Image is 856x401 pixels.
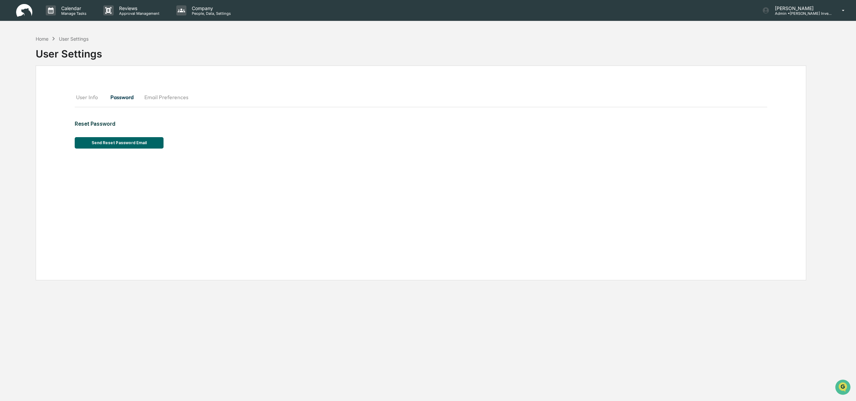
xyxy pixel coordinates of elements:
[114,11,163,16] p: Approval Management
[4,95,45,107] a: 🔎Data Lookup
[105,89,139,105] button: Password
[56,5,90,11] p: Calendar
[114,53,122,62] button: Start new chat
[49,85,54,91] div: 🗄️
[36,42,102,60] div: User Settings
[75,121,629,127] div: Reset Password
[46,82,86,94] a: 🗄️Attestations
[47,114,81,119] a: Powered byPylon
[75,89,768,105] div: secondary tabs example
[23,51,110,58] div: Start new chat
[770,5,832,11] p: [PERSON_NAME]
[139,89,194,105] button: Email Preferences
[16,4,32,17] img: logo
[7,98,12,104] div: 🔎
[834,379,853,397] iframe: Open customer support
[56,11,90,16] p: Manage Tasks
[186,5,234,11] p: Company
[114,5,163,11] p: Reviews
[770,11,832,16] p: Admin • [PERSON_NAME] Investment Advisory
[7,14,122,25] p: How can we help?
[7,51,19,64] img: 1746055101610-c473b297-6a78-478c-a979-82029cc54cd1
[56,85,83,91] span: Attestations
[23,58,85,64] div: We're available if you need us!
[7,85,12,91] div: 🖐️
[75,89,105,105] button: User Info
[59,36,88,42] div: User Settings
[186,11,234,16] p: People, Data, Settings
[13,85,43,91] span: Preclearance
[36,36,48,42] div: Home
[67,114,81,119] span: Pylon
[75,137,164,149] button: Send Reset Password Email
[13,97,42,104] span: Data Lookup
[4,82,46,94] a: 🖐️Preclearance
